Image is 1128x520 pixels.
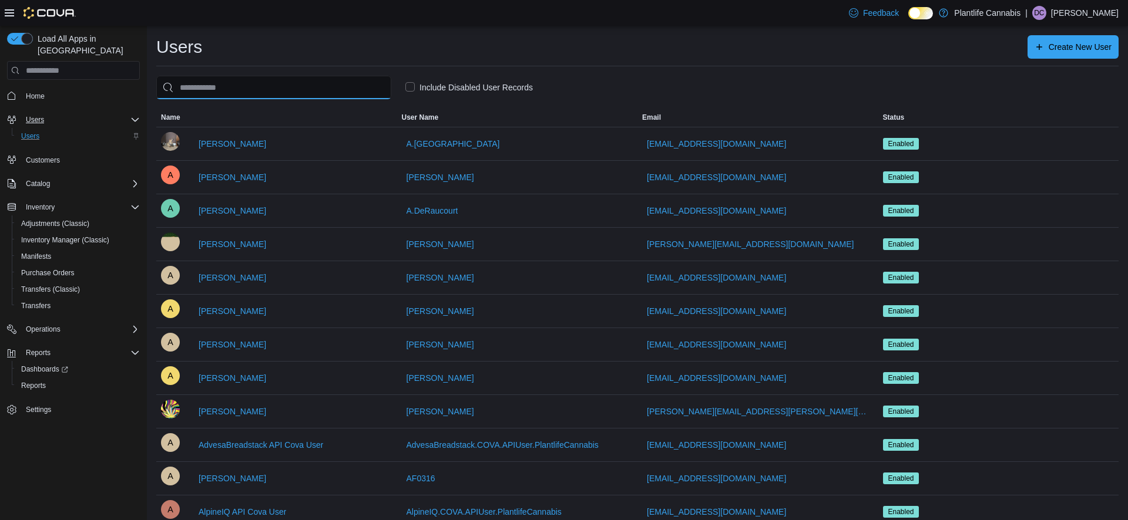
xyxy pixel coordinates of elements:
span: Enabled [883,305,919,317]
div: Aditya [161,333,180,352]
button: [EMAIL_ADDRESS][DOMAIN_NAME] [642,132,791,156]
span: [PERSON_NAME] [199,472,266,484]
span: Operations [26,325,61,334]
span: Feedback [863,7,899,19]
span: Enabled [888,339,914,350]
label: Include Disabled User Records [405,80,533,94]
p: Plantlife Cannabis [954,6,1020,20]
span: Email [642,113,661,122]
a: Dashboards [12,361,145,377]
span: Reports [16,379,140,393]
div: Adrianna [161,166,180,184]
span: [PERSON_NAME] [199,305,266,317]
span: Settings [21,402,140,417]
button: [PERSON_NAME] [402,166,479,189]
span: [EMAIL_ADDRESS][DOMAIN_NAME] [647,439,786,451]
div: AlpineIQ [161,500,180,519]
span: A [167,266,173,285]
span: [PERSON_NAME] [407,305,474,317]
button: Users [21,113,49,127]
button: Users [12,128,145,144]
button: [PERSON_NAME][EMAIL_ADDRESS][DOMAIN_NAME] [642,232,858,256]
span: Transfers [21,301,51,310]
span: AlpineIQ API Cova User [199,506,286,518]
a: Adjustments (Classic) [16,217,94,231]
span: [EMAIL_ADDRESS][DOMAIN_NAME] [647,305,786,317]
button: Reports [12,377,145,394]
button: [PERSON_NAME] [402,366,479,390]
button: Home [2,87,145,104]
img: Cova [23,7,76,19]
span: Customers [21,153,140,167]
nav: Complex example [7,82,140,448]
span: Enabled [888,272,914,283]
button: [EMAIL_ADDRESS][DOMAIN_NAME] [642,266,791,289]
span: [PERSON_NAME] [199,272,266,283]
button: [PERSON_NAME] [194,266,271,289]
span: Enabled [883,506,919,518]
span: [PERSON_NAME] [199,406,266,417]
span: AF0316 [407,472,435,484]
button: [EMAIL_ADDRESS][DOMAIN_NAME] [642,166,791,189]
span: Enabled [883,205,919,217]
span: A.DeRaucourt [407,205,458,217]
button: A.DeRaucourt [402,199,463,222]
button: Inventory [2,199,145,215]
span: A [167,433,173,452]
a: Dashboards [16,362,73,376]
button: [PERSON_NAME] [194,199,271,222]
button: [PERSON_NAME] [194,366,271,390]
span: [PERSON_NAME] [199,171,266,183]
span: Purchase Orders [21,268,75,278]
span: [PERSON_NAME] [407,272,474,283]
button: Transfers (Classic) [12,281,145,298]
a: Feedback [844,1,904,25]
span: [EMAIL_ADDRESS][DOMAIN_NAME] [647,205,786,217]
span: AdvesaBreadstack.COVA.APIUser.PlantlifeCannabis [407,439,599,451]
span: Enabled [883,406,919,417]
span: [PERSON_NAME] [407,372,474,384]
span: Enabled [883,272,919,283]
button: [PERSON_NAME] [194,400,271,423]
span: Enabled [888,406,914,417]
span: A [167,467,173,485]
span: Inventory Manager (Classic) [16,233,140,247]
button: Catalog [21,177,55,191]
span: Dashboards [16,362,140,376]
span: Operations [21,322,140,336]
span: Enabled [888,205,914,216]
span: Reports [21,346,140,360]
span: [PERSON_NAME] [407,406,474,417]
button: Settings [2,401,145,418]
span: A [167,500,173,519]
span: Users [16,129,140,143]
span: Dark Mode [908,19,909,20]
a: Transfers (Classic) [16,282,85,296]
span: Inventory Manager (Classic) [21,235,109,245]
button: [PERSON_NAME] [194,467,271,490]
span: Enabled [883,372,919,384]
span: Enabled [883,171,919,183]
button: [PERSON_NAME] [194,299,271,323]
button: [EMAIL_ADDRESS][DOMAIN_NAME] [642,433,791,457]
span: Reports [21,381,46,390]
span: [PERSON_NAME][EMAIL_ADDRESS][DOMAIN_NAME] [647,238,854,250]
button: Purchase Orders [12,265,145,281]
span: A [167,299,173,318]
span: Users [21,131,39,141]
button: [EMAIL_ADDRESS][DOMAIN_NAME] [642,199,791,222]
button: Operations [2,321,145,337]
span: Enabled [888,139,914,149]
div: Donna Chapman [1032,6,1046,20]
button: [PERSON_NAME] [402,333,479,356]
button: Create New User [1028,35,1119,59]
h1: Users [156,35,202,59]
span: Manifests [21,252,51,261]
button: [PERSON_NAME][EMAIL_ADDRESS][PERSON_NAME][DOMAIN_NAME] [642,400,874,423]
div: April [161,366,180,385]
a: Users [16,129,44,143]
button: [PERSON_NAME] [402,232,479,256]
button: [PERSON_NAME] [194,333,271,356]
button: Operations [21,322,65,336]
a: Inventory Manager (Classic) [16,233,114,247]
